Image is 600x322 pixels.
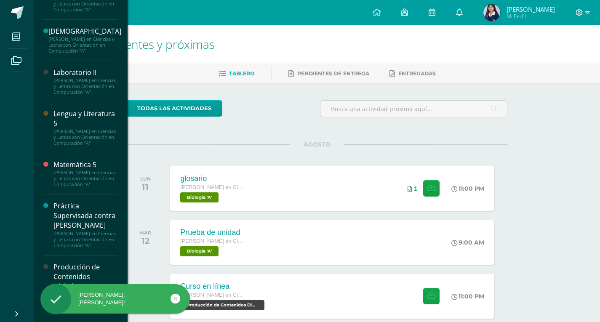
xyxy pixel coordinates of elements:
a: [DEMOGRAPHIC_DATA][PERSON_NAME] en Ciencias y Letras con Orientación en Computación "A" [48,27,121,54]
div: Curso en línea [180,282,267,291]
div: [PERSON_NAME] en Ciencias y Letras con Orientación en Computación "A" [53,170,117,187]
a: todas las Actividades [126,100,222,117]
span: [PERSON_NAME] en Ciencias y Letras con Orientación en Computación [180,184,243,190]
div: MAR [139,230,151,236]
input: Busca una actividad próxima aquí... [320,101,507,117]
span: Producción de Contenidos Digitales 'A' [180,300,264,310]
div: glosario [180,174,243,183]
img: a2da35ff555ef07e2fde2f49e3fe0410.png [483,4,500,21]
span: [PERSON_NAME] en Ciencias y Letras con Orientación en Computación [180,292,243,298]
a: Tablero [219,67,254,80]
a: Entregadas [389,67,436,80]
div: [PERSON_NAME] en Ciencias y Letras con Orientación en Computación "A" [53,77,117,95]
a: Lengua y Literatura 5[PERSON_NAME] en Ciencias y Letras con Orientación en Computación "A" [53,109,117,146]
div: Matemática 5 [53,160,117,170]
div: 12 [139,236,151,246]
span: Biología 'A' [180,192,219,202]
div: 9:00 AM [451,239,484,246]
div: Laboratorio II [53,68,117,77]
div: 11:00 PM [451,293,484,300]
span: [PERSON_NAME] [507,5,555,13]
span: Actividades recientes y próximas [44,36,215,52]
div: Lengua y Literatura 5 [53,109,117,128]
a: Producción de Contenidos Digitales[PERSON_NAME] en Ciencias y Letras con Orientación en Computaci... [53,262,117,309]
div: [PERSON_NAME], [PERSON_NAME]! [40,291,190,306]
span: [PERSON_NAME] en Ciencias y Letras con Orientación en Computación [180,238,243,244]
div: Práctica Supervisada contra [PERSON_NAME] [53,201,117,230]
span: Pendientes de entrega [297,70,369,77]
div: Producción de Contenidos Digitales [53,262,117,291]
div: 11 [140,182,151,192]
div: LUN [140,176,151,182]
div: [DEMOGRAPHIC_DATA] [48,27,121,36]
span: 1 [414,185,417,192]
div: 11:00 PM [451,185,484,192]
div: [PERSON_NAME] en Ciencias y Letras con Orientación en Computación "A" [53,128,117,146]
a: Práctica Supervisada contra [PERSON_NAME][PERSON_NAME] en Ciencias y Letras con Orientación en Co... [53,201,117,248]
div: [PERSON_NAME] en Ciencias y Letras con Orientación en Computación "A" [48,36,121,54]
a: Laboratorio II[PERSON_NAME] en Ciencias y Letras con Orientación en Computación "A" [53,68,117,95]
div: Archivos entregados [408,185,417,192]
span: Tablero [229,70,254,77]
a: Pendientes de entrega [288,67,369,80]
span: Mi Perfil [507,13,555,20]
div: [PERSON_NAME] en Ciencias y Letras con Orientación en Computación "A" [53,231,117,248]
div: Prueba de unidad [180,228,243,237]
span: Entregadas [398,70,436,77]
span: Biología 'A' [180,246,219,256]
span: AGOSTO [290,141,344,148]
a: Matemática 5[PERSON_NAME] en Ciencias y Letras con Orientación en Computación "A" [53,160,117,187]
